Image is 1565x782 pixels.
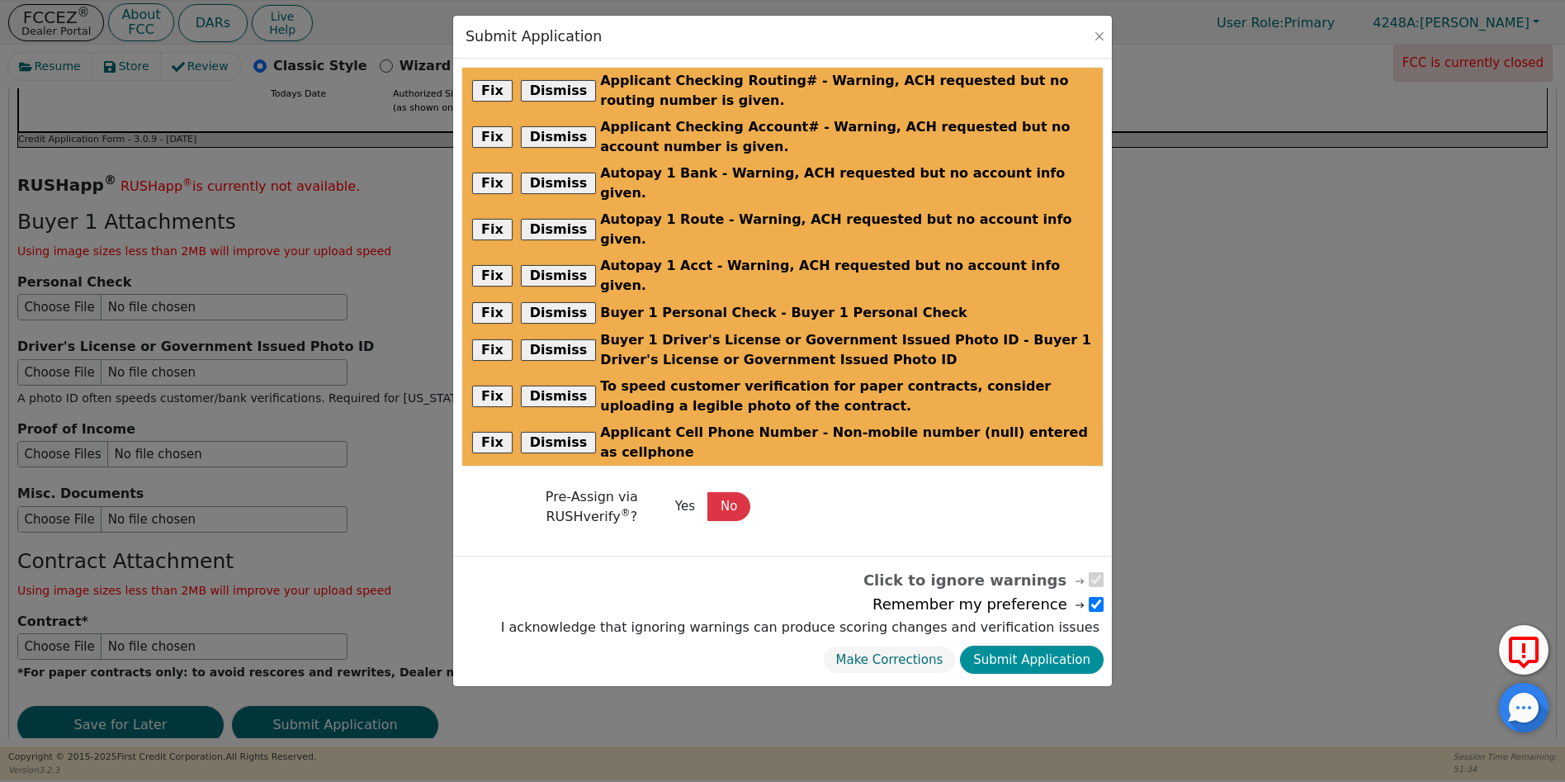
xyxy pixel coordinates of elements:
span: Buyer 1 Driver's License or Government Issued Photo ID - Buyer 1 Driver's License or Government I... [600,330,1093,370]
span: Pre-Assign via RUSHverify ? [546,489,638,524]
button: Fix [472,339,513,361]
span: Autopay 1 Route - Warning, ACH requested but no account info given. [600,210,1093,249]
button: Submit Application [960,646,1104,675]
span: Applicant Checking Account# - Warning, ACH requested but no account number is given. [600,117,1093,157]
button: Yes [662,492,708,521]
button: No [707,492,750,521]
button: Fix [472,265,513,287]
button: Dismiss [521,265,597,287]
button: Dismiss [521,302,597,324]
span: Applicant Cell Phone Number - Non-mobile number (null) entered as cellphone [600,423,1093,462]
span: Autopay 1 Acct - Warning, ACH requested but no account info given. [600,256,1093,296]
button: Make Corrections [823,646,957,675]
button: Close [1091,28,1108,45]
button: Fix [472,80,513,102]
button: Fix [472,126,513,148]
button: Fix [472,386,513,407]
span: Applicant Checking Routing# - Warning, ACH requested but no routing number is given. [600,71,1093,111]
span: To speed customer verification for paper contracts, consider uploading a legible photo of the con... [600,377,1093,416]
button: Dismiss [521,386,597,407]
sup: ® [621,507,631,519]
span: Click to ignore warnings [863,569,1087,591]
h3: Submit Application [466,28,602,45]
button: Dismiss [521,339,597,361]
button: Report Error to FCC [1499,625,1548,675]
button: Fix [472,173,513,194]
button: Dismiss [521,219,597,240]
label: I acknowledge that ignoring warnings can produce scoring changes and verification issues [497,618,1104,637]
button: Fix [472,219,513,240]
span: Buyer 1 Personal Check - Buyer 1 Personal Check [600,303,967,323]
span: Remember my preference [872,593,1087,615]
button: Dismiss [521,126,597,148]
button: Dismiss [521,80,597,102]
button: Fix [472,302,513,324]
button: Fix [472,432,513,453]
button: Dismiss [521,432,597,453]
span: Autopay 1 Bank - Warning, ACH requested but no account info given. [600,164,1093,203]
button: Dismiss [521,173,597,194]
